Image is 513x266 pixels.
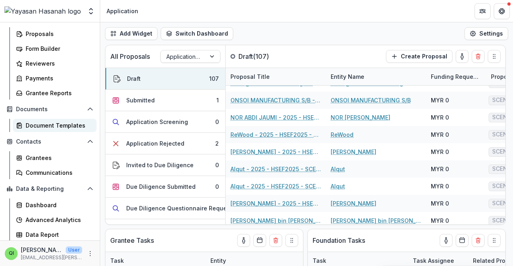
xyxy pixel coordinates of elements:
button: toggle-assigned-to-me [456,50,469,63]
div: Data Report [26,230,90,239]
button: toggle-assigned-to-me [237,234,250,247]
span: Contacts [16,138,84,145]
button: Submitted1 [105,90,225,111]
div: Communications [26,168,90,177]
a: ONSOI MANUFACTURING S/B [331,96,411,104]
button: Drag [488,50,501,63]
button: Application Screening0 [105,111,225,133]
div: Due Diligence Questionnaire Requested [126,204,239,212]
div: Proposals [26,30,90,38]
a: Proposals [13,27,97,40]
a: Advanced Analytics [13,213,97,226]
p: [PERSON_NAME] [21,246,63,254]
button: Open Data & Reporting [3,182,97,195]
button: Calendar [253,234,266,247]
a: [PERSON_NAME] - 2025 - HSEF2025 - SCENIC [230,148,321,156]
button: More [85,249,95,258]
nav: breadcrumb [103,5,141,17]
span: SCENIC [492,114,513,121]
a: Form Builder [13,42,97,55]
div: Form Builder [26,44,90,53]
div: MYR 0 [431,96,449,104]
a: Grantees [13,151,97,164]
button: Delete card [472,50,485,63]
div: Payments [26,74,90,82]
span: SCENIC [492,166,513,172]
a: [PERSON_NAME] bin [PERSON_NAME] [331,216,421,225]
button: Due Diligence Submitted0 [105,176,225,198]
button: Partners [475,3,491,19]
span: Documents [16,106,84,113]
button: Draft107 [105,68,225,90]
div: Entity [206,256,231,265]
button: Switch Dashboard [161,27,233,40]
span: SCENIC [492,97,513,104]
div: Proposal Title [226,68,326,85]
button: Drag [285,234,298,247]
div: 107 [209,74,219,83]
button: Create Proposal [386,50,452,63]
a: [PERSON_NAME] [331,199,376,208]
a: Dashboard [13,198,97,212]
p: Draft ( 107 ) [238,52,299,61]
div: MYR 0 [431,148,449,156]
div: Invited to Due Diligence [126,161,194,169]
p: Grantee Tasks [110,236,154,245]
div: Task [308,256,331,265]
button: Settings [465,27,508,40]
p: User [66,246,82,254]
button: Application Rejected2 [105,133,225,154]
span: Data & Reporting [16,186,84,192]
span: SCENIC [492,148,513,155]
a: ReWood - 2025 - HSEF2025 - SCENIC [230,130,321,139]
div: MYR 0 [431,165,449,173]
button: Delete card [269,234,282,247]
div: MYR 0 [431,130,449,139]
span: SCENIC [492,217,513,224]
span: SCENIC [492,183,513,190]
a: Reviewers [13,57,97,70]
div: 0 [215,182,219,191]
div: Entity Name [326,68,426,85]
a: Document Templates [13,119,97,132]
a: ReWood [331,130,353,139]
div: 0 [215,118,219,126]
a: ONSOI MANUFACTURING S/B - 2025 - HSEF2025 - SCENIC [230,96,321,104]
span: SCENIC [492,131,513,138]
button: Invited to Due Diligence0 [105,154,225,176]
button: Drag [488,234,501,247]
div: Task Assignee [408,256,459,265]
div: Draft [127,74,141,83]
img: Yayasan Hasanah logo [4,6,81,16]
div: MYR 0 [431,113,449,122]
button: Delete card [472,234,485,247]
button: Open Contacts [3,135,97,148]
a: Grantee Reports [13,86,97,100]
div: MYR 0 [431,199,449,208]
a: Payments [13,72,97,85]
a: Data Report [13,228,97,241]
p: [EMAIL_ADDRESS][PERSON_NAME][DOMAIN_NAME] [21,254,82,261]
div: Funding Requested [426,68,486,85]
div: 1 [216,96,219,104]
div: 2 [215,139,219,148]
div: Application Rejected [126,139,184,148]
div: Grantee Reports [26,89,90,97]
div: Advanced Analytics [26,216,90,224]
a: Alqut [331,165,345,173]
button: Get Help [494,3,510,19]
div: Reviewers [26,59,90,68]
div: Qistina Izahan [9,251,14,256]
button: Open entity switcher [85,3,97,19]
div: Document Templates [26,121,90,130]
div: Submitted [126,96,155,104]
a: NOR [PERSON_NAME] [331,113,390,122]
a: [PERSON_NAME] bin [PERSON_NAME] - 2025 - HSEF2025 - SCENIC [230,216,321,225]
div: Proposal Title [226,72,275,81]
p: All Proposals [110,52,150,61]
a: Alqut [331,182,345,190]
div: 0 [215,161,219,169]
a: Alqut - 2025 - HSEF2025 - SCENIC [230,165,321,173]
div: Dashboard [26,201,90,209]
